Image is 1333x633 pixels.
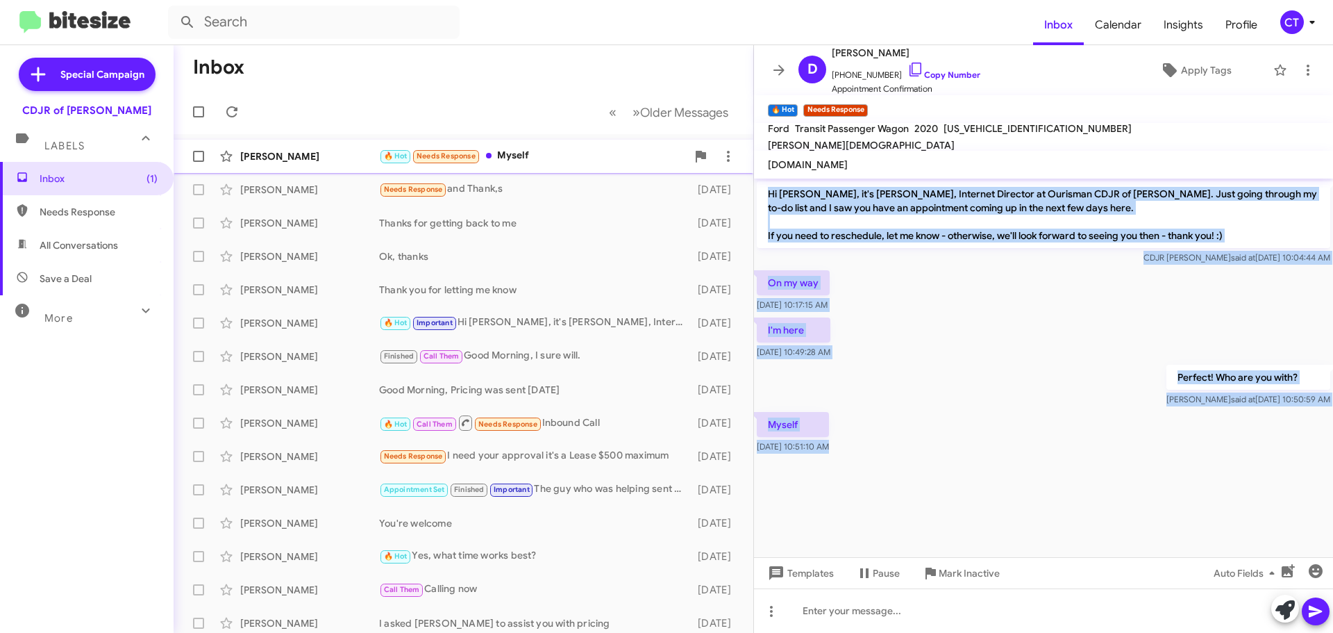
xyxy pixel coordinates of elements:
[757,347,830,357] span: [DATE] 10:49:28 AM
[691,516,742,530] div: [DATE]
[384,151,408,161] span: 🔥 Hot
[832,44,980,61] span: [PERSON_NAME]
[691,216,742,230] div: [DATE]
[240,149,379,163] div: [PERSON_NAME]
[1152,5,1214,45] a: Insights
[757,181,1330,248] p: Hi [PERSON_NAME], it's [PERSON_NAME], Internet Director at Ourisman CDJR of [PERSON_NAME]. Just g...
[379,249,691,263] div: Ok, thanks
[832,82,980,96] span: Appointment Confirmation
[384,185,443,194] span: Needs Response
[424,352,460,361] span: Call Them
[768,158,848,171] span: [DOMAIN_NAME]
[240,183,379,197] div: [PERSON_NAME]
[384,585,420,594] span: Call Them
[44,312,73,324] span: More
[240,216,379,230] div: [PERSON_NAME]
[384,452,443,461] span: Needs Response
[1033,5,1084,45] a: Inbox
[1231,252,1255,263] span: said at
[44,140,85,152] span: Labels
[40,272,92,286] span: Save a Deal
[240,383,379,397] div: [PERSON_NAME]
[1124,58,1266,83] button: Apply Tags
[40,238,118,252] span: All Conversations
[691,416,742,430] div: [DATE]
[240,616,379,630] div: [PERSON_NAME]
[240,416,379,430] div: [PERSON_NAME]
[417,151,476,161] span: Needs Response
[691,483,742,497] div: [DATE]
[40,172,158,186] span: Inbox
[60,67,144,81] span: Special Campaign
[757,318,830,343] p: I'm here
[1214,5,1268,45] span: Profile
[1268,10,1318,34] button: CT
[691,550,742,564] div: [DATE]
[907,69,980,80] a: Copy Number
[1143,252,1330,263] span: CDJR [PERSON_NAME] [DATE] 10:04:44 AM
[379,582,691,598] div: Calling now
[379,148,687,164] div: Myself
[379,616,691,630] div: I asked [PERSON_NAME] to assist you with pricing
[379,383,691,397] div: Good Morning, Pricing was sent [DATE]
[1084,5,1152,45] a: Calendar
[146,172,158,186] span: (1)
[240,583,379,597] div: [PERSON_NAME]
[240,316,379,330] div: [PERSON_NAME]
[379,348,691,364] div: Good Morning, I sure will.
[632,104,640,121] span: »
[1214,561,1280,586] span: Auto Fields
[417,318,453,327] span: Important
[384,420,408,429] span: 🔥 Hot
[384,318,408,327] span: 🔥 Hot
[1231,394,1255,404] span: said at
[807,58,818,81] span: D
[379,448,691,464] div: I need your approval it's a Lease $500 maximum
[379,181,691,197] div: and Thank,s
[379,283,691,297] div: Thank you for letting me know
[911,561,1011,586] button: Mark Inactive
[757,412,829,437] p: Myself
[494,485,530,494] span: Important
[691,616,742,630] div: [DATE]
[873,561,900,586] span: Pause
[1280,10,1304,34] div: CT
[384,352,414,361] span: Finished
[832,61,980,82] span: [PHONE_NUMBER]
[1166,365,1330,390] p: Perfect! Who are you with?
[193,56,244,79] h1: Inbox
[640,105,728,120] span: Older Messages
[1181,58,1232,83] span: Apply Tags
[914,122,938,135] span: 2020
[168,6,460,39] input: Search
[601,98,625,126] button: Previous
[691,283,742,297] div: [DATE]
[939,561,1000,586] span: Mark Inactive
[795,122,909,135] span: Transit Passenger Wagon
[240,550,379,564] div: [PERSON_NAME]
[757,441,829,452] span: [DATE] 10:51:10 AM
[454,485,485,494] span: Finished
[609,104,617,121] span: «
[40,205,158,219] span: Needs Response
[691,383,742,397] div: [DATE]
[757,299,828,310] span: [DATE] 10:17:15 AM
[757,270,830,295] p: On my way
[384,552,408,561] span: 🔥 Hot
[601,98,737,126] nav: Page navigation example
[240,283,379,297] div: [PERSON_NAME]
[765,561,834,586] span: Templates
[19,58,156,91] a: Special Campaign
[1202,561,1291,586] button: Auto Fields
[379,482,691,498] div: The guy who was helping sent me the estimate OTD adding numbers I don't why he was changing them ...
[22,104,151,117] div: CDJR of [PERSON_NAME]
[768,139,955,151] span: [PERSON_NAME][DEMOGRAPHIC_DATA]
[691,249,742,263] div: [DATE]
[240,350,379,363] div: [PERSON_NAME]
[240,483,379,497] div: [PERSON_NAME]
[803,104,867,117] small: Needs Response
[944,122,1132,135] span: [US_VEHICLE_IDENTIFICATION_NUMBER]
